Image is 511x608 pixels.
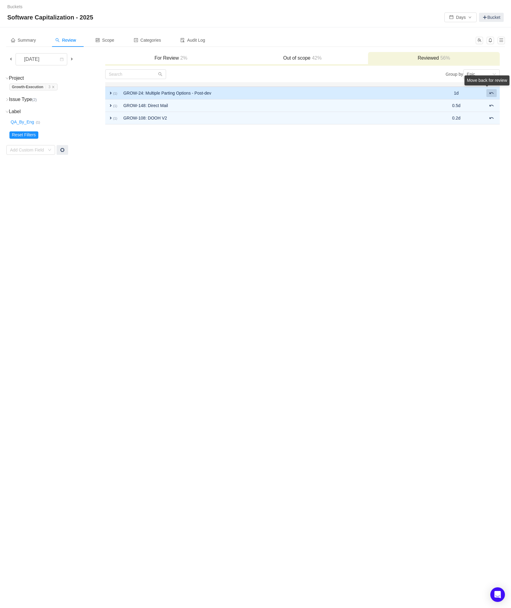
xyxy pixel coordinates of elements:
span: Review [55,38,76,43]
button: icon: menu [498,37,505,44]
i: icon: calendar [60,57,64,62]
i: icon: search [55,38,60,42]
i: icon: down [5,77,9,80]
i: icon: right [5,98,9,101]
h3: Label [9,109,105,115]
span: Audit Log [180,38,205,43]
span: Scope [96,38,114,43]
i: icon: down [48,148,51,152]
div: [DATE] [19,54,45,65]
small: (2) [32,97,36,102]
h3: Reviewed [371,55,496,61]
div: Move back for review [464,75,509,85]
i: icon: down [492,72,496,77]
td: 1d [449,87,464,99]
span: 56% [439,55,450,61]
td: 0.2d [449,112,464,124]
button: icon: team [476,37,483,44]
h3: Issue Type [9,96,105,102]
a: Buckets [7,4,23,9]
button: Reset Filters [9,131,38,139]
td: GROW-108: DOOH V2 [120,112,429,124]
h3: Project [9,75,105,81]
small: (1) [113,92,117,95]
button: icon: calendarDaysicon: down [444,12,477,22]
div: Group by [302,69,499,79]
h3: For Review [108,55,234,61]
div: Epic [467,70,475,79]
div: Open Intercom Messenger [490,587,505,602]
small: (1) [113,116,117,120]
span: Summary [11,38,36,43]
i: icon: profile [134,38,138,42]
td: GROW-24: Multiple Parting Options - Post-dev [120,87,429,99]
strong: Growth-Execution [12,85,43,89]
i: icon: control [96,38,100,42]
span: 2% [179,55,187,61]
span: 3 [48,85,50,89]
i: icon: search [158,72,162,76]
td: 0.5d [449,99,464,112]
span: Software Capitalization - 2025 [7,12,97,22]
i: icon: audit [180,38,185,42]
h3: Out of scope [240,55,365,61]
span: Categories [134,38,161,43]
span: 42% [311,55,322,61]
td: GROW-148: Direct Mail [120,99,429,112]
i: icon: down [5,110,9,113]
i: icon: close [52,85,55,89]
i: icon: home [11,38,15,42]
small: (1) [113,104,117,108]
span: expand [108,103,113,108]
small: (1) [36,120,40,124]
a: Bucket [479,13,504,22]
div: Add Custom Field [10,147,45,153]
input: Search [105,69,166,79]
span: expand [108,116,113,120]
button: icon: bell [487,37,494,44]
span: expand [108,91,113,96]
button: QA_By_Eng [9,117,36,127]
